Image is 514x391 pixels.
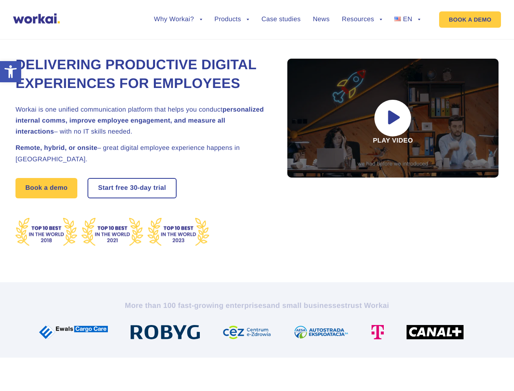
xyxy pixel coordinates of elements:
[88,179,176,198] a: Start free30-daytrial
[15,104,268,138] h2: Workai is one unified communication platform that helps you conduct – with no IT skills needed.
[313,16,330,23] a: News
[342,16,382,23] a: Resources
[403,16,412,23] span: EN
[130,185,151,191] i: 30-day
[15,178,77,198] a: Book a demo
[15,143,268,165] h2: – great digital employee experience happens in [GEOGRAPHIC_DATA].
[31,301,483,310] h2: More than 100 fast-growing enterprises trust Workai
[261,16,300,23] a: Case studies
[154,16,202,23] a: Why Workai?
[267,301,345,310] i: and small businesses
[15,56,268,93] h1: Delivering Productive Digital Experiences for Employees
[287,59,499,178] div: Play video
[15,145,97,152] strong: Remote, hybrid, or onsite
[15,106,264,135] strong: personalized internal comms, improve employee engagement, and measure all interactions
[439,11,501,28] a: BOOK A DEMO
[214,16,249,23] a: Products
